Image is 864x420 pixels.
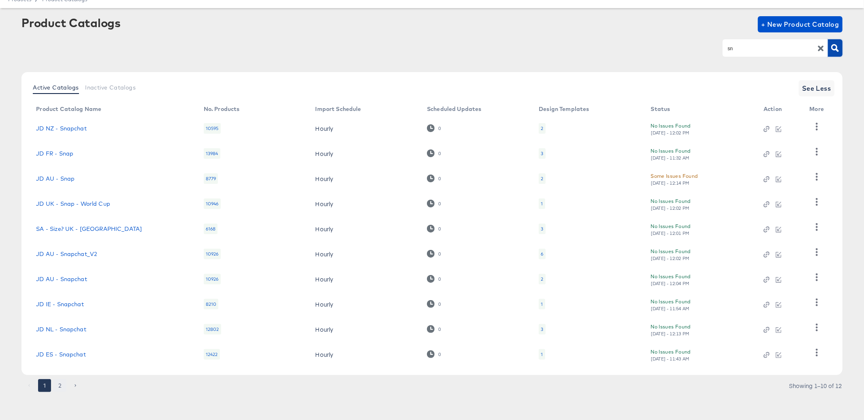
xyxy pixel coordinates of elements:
[438,326,441,332] div: 0
[309,317,421,342] td: Hourly
[761,19,839,30] span: + New Product Catalog
[438,251,441,257] div: 0
[36,326,86,333] a: JD NL - Snapchat
[438,126,441,131] div: 0
[204,349,220,360] div: 12422
[438,352,441,357] div: 0
[309,191,421,216] td: Hourly
[541,150,543,157] div: 3
[427,275,441,283] div: 0
[85,84,136,91] span: Inactive Catalogs
[36,251,97,257] a: JD AU - Snapchat_V2
[539,324,545,335] div: 3
[541,276,543,282] div: 2
[309,141,421,166] td: Hourly
[33,84,79,91] span: Active Catalogs
[539,349,545,360] div: 1
[427,250,441,258] div: 0
[204,106,240,112] div: No. Products
[427,225,441,232] div: 0
[539,123,545,134] div: 2
[427,106,482,112] div: Scheduled Updates
[789,383,843,388] div: Showing 1–10 of 12
[36,351,85,358] a: JD ES - Snapchat
[316,106,361,112] div: Import Schedule
[36,226,142,232] a: SA - Size? UK - [GEOGRAPHIC_DATA]
[438,276,441,282] div: 0
[438,151,441,156] div: 0
[438,176,441,181] div: 0
[539,148,545,159] div: 3
[204,173,218,184] div: 8779
[539,274,545,284] div: 2
[541,125,543,132] div: 2
[541,251,543,257] div: 6
[802,83,831,94] span: See Less
[21,16,120,29] div: Product Catalogs
[541,326,543,333] div: 3
[803,103,834,116] th: More
[309,116,421,141] td: Hourly
[758,16,843,32] button: + New Product Catalog
[726,44,812,53] input: Search Product Catalogs
[204,148,220,159] div: 13984
[541,175,543,182] div: 2
[757,103,803,116] th: Action
[309,216,421,241] td: Hourly
[204,324,221,335] div: 12802
[36,106,101,112] div: Product Catalog Name
[204,274,221,284] div: 10926
[539,249,545,259] div: 6
[309,292,421,317] td: Hourly
[541,351,543,358] div: 1
[21,379,83,392] nav: pagination navigation
[438,201,441,207] div: 0
[309,266,421,292] td: Hourly
[651,172,698,180] div: Some Issues Found
[36,301,83,307] a: JD IE - Snapchat
[309,166,421,191] td: Hourly
[204,249,221,259] div: 10926
[799,80,834,96] button: See Less
[539,224,545,234] div: 3
[204,198,221,209] div: 10946
[427,200,441,207] div: 0
[38,379,51,392] button: page 1
[36,276,87,282] a: JD AU - Snapchat
[427,300,441,308] div: 0
[36,200,110,207] a: JD UK - Snap - World Cup
[309,342,421,367] td: Hourly
[427,325,441,333] div: 0
[438,301,441,307] div: 0
[438,226,441,232] div: 0
[53,379,66,392] button: Go to page 2
[541,200,543,207] div: 1
[204,123,221,134] div: 10595
[427,175,441,182] div: 0
[539,173,545,184] div: 2
[427,124,441,132] div: 0
[309,241,421,266] td: Hourly
[36,125,86,132] a: JD NZ - Snapchat
[539,299,545,309] div: 1
[36,150,73,157] a: JD FR - Snap
[427,350,441,358] div: 0
[427,149,441,157] div: 0
[539,198,545,209] div: 1
[541,301,543,307] div: 1
[69,379,82,392] button: Go to next page
[539,106,589,112] div: Design Templates
[651,172,698,186] button: Some Issues Found[DATE] - 12:14 PM
[651,180,690,186] div: [DATE] - 12:14 PM
[644,103,757,116] th: Status
[204,224,218,234] div: 6168
[204,299,219,309] div: 8210
[36,175,75,182] a: JD AU - Snap
[541,226,543,232] div: 3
